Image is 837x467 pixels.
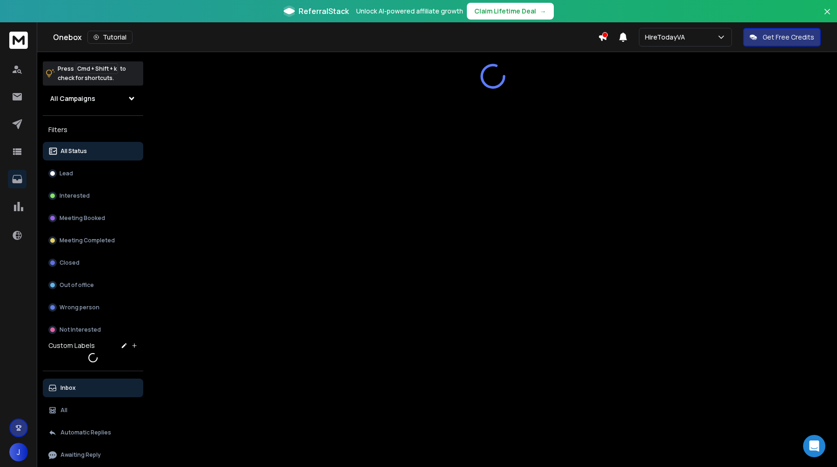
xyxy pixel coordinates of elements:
[58,64,126,83] p: Press to check for shortcuts.
[43,423,143,442] button: Automatic Replies
[60,407,67,414] p: All
[43,446,143,464] button: Awaiting Reply
[356,7,463,16] p: Unlock AI-powered affiliate growth
[87,31,133,44] button: Tutorial
[43,379,143,397] button: Inbox
[60,384,76,392] p: Inbox
[43,123,143,136] h3: Filters
[43,89,143,108] button: All Campaigns
[60,259,80,267] p: Closed
[43,276,143,294] button: Out of office
[60,429,111,436] p: Automatic Replies
[43,298,143,317] button: Wrong person
[53,31,598,44] div: Onebox
[803,435,825,457] div: Open Intercom Messenger
[467,3,554,20] button: Claim Lifetime Deal→
[743,28,821,47] button: Get Free Credits
[43,209,143,227] button: Meeting Booked
[540,7,546,16] span: →
[50,94,95,103] h1: All Campaigns
[60,192,90,200] p: Interested
[60,281,94,289] p: Out of office
[9,443,28,461] button: J
[43,231,143,250] button: Meeting Completed
[48,341,95,350] h3: Custom Labels
[60,237,115,244] p: Meeting Completed
[60,147,87,155] p: All Status
[821,6,833,28] button: Close banner
[43,164,143,183] button: Lead
[43,187,143,205] button: Interested
[60,326,101,334] p: Not Interested
[299,6,349,17] span: ReferralStack
[645,33,689,42] p: HireTodayVA
[43,401,143,420] button: All
[43,320,143,339] button: Not Interested
[763,33,814,42] p: Get Free Credits
[43,142,143,160] button: All Status
[60,170,73,177] p: Lead
[60,451,101,459] p: Awaiting Reply
[60,214,105,222] p: Meeting Booked
[76,63,118,74] span: Cmd + Shift + k
[43,254,143,272] button: Closed
[60,304,100,311] p: Wrong person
